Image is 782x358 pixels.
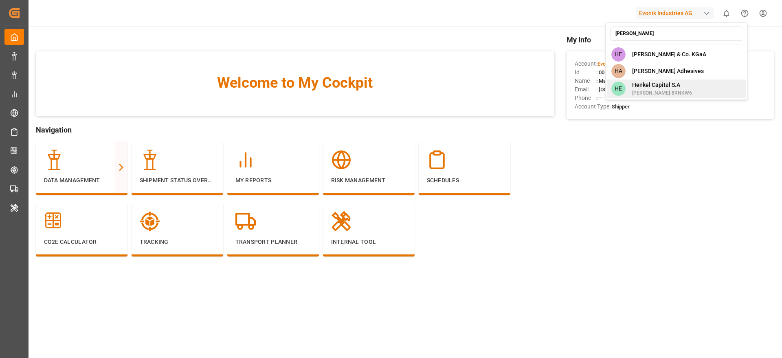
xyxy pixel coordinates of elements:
[611,64,626,78] span: HA
[632,89,692,97] span: [PERSON_NAME]-8RNKW6
[632,50,706,59] span: [PERSON_NAME] & Co. KGaA
[610,27,743,41] input: Search an account...
[632,67,704,75] span: [PERSON_NAME] Adhesives
[632,81,692,89] span: Henkel Capital S.A
[611,47,626,62] span: HE
[611,82,626,96] span: HE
